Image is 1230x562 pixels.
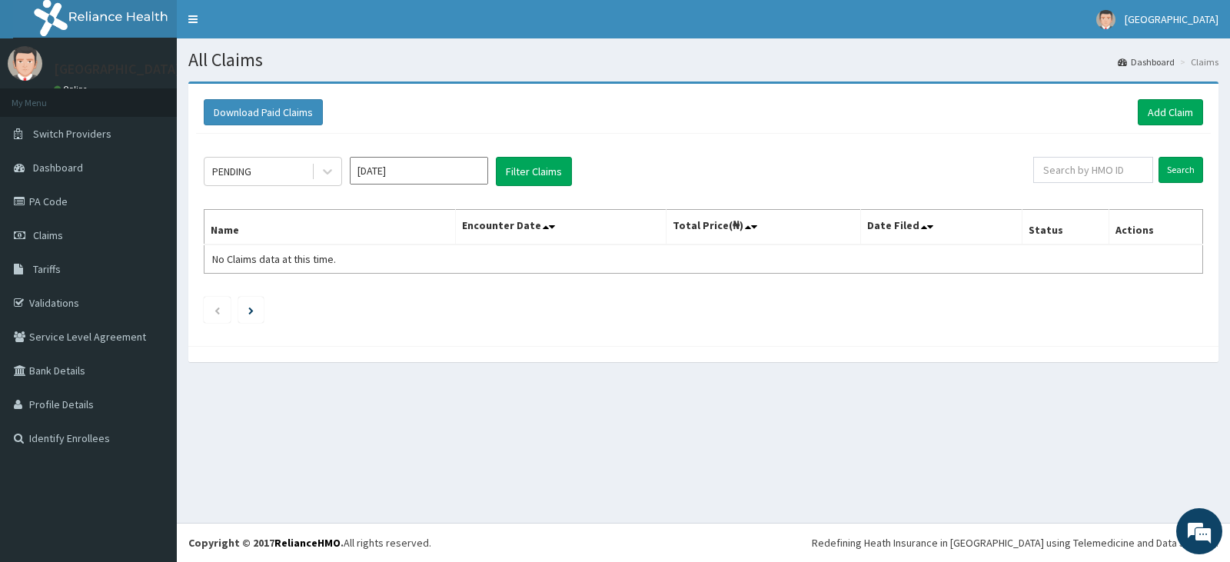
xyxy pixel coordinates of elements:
[204,99,323,125] button: Download Paid Claims
[8,46,42,81] img: User Image
[274,536,341,550] a: RelianceHMO
[54,84,91,95] a: Online
[812,535,1218,550] div: Redefining Heath Insurance in [GEOGRAPHIC_DATA] using Telemedicine and Data Science!
[1033,157,1154,183] input: Search by HMO ID
[350,157,488,185] input: Select Month and Year
[1118,55,1175,68] a: Dashboard
[33,127,111,141] span: Switch Providers
[212,164,251,179] div: PENDING
[33,228,63,242] span: Claims
[214,303,221,317] a: Previous page
[1022,210,1109,245] th: Status
[1125,12,1218,26] span: [GEOGRAPHIC_DATA]
[188,50,1218,70] h1: All Claims
[188,536,344,550] strong: Copyright © 2017 .
[1159,157,1203,183] input: Search
[861,210,1022,245] th: Date Filed
[177,523,1230,562] footer: All rights reserved.
[496,157,572,186] button: Filter Claims
[1096,10,1115,29] img: User Image
[248,303,254,317] a: Next page
[33,161,83,175] span: Dashboard
[666,210,860,245] th: Total Price(₦)
[212,252,336,266] span: No Claims data at this time.
[54,62,181,76] p: [GEOGRAPHIC_DATA]
[1176,55,1218,68] li: Claims
[1138,99,1203,125] a: Add Claim
[33,262,61,276] span: Tariffs
[1109,210,1202,245] th: Actions
[204,210,456,245] th: Name
[456,210,666,245] th: Encounter Date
